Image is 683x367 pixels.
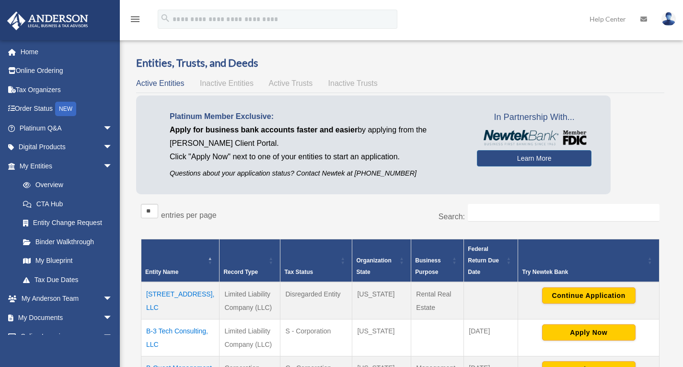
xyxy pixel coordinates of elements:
[13,232,122,251] a: Binder Walkthrough
[141,239,220,283] th: Entity Name: Activate to invert sorting
[200,79,254,87] span: Inactive Entities
[220,320,280,356] td: Limited Liability Company (LLC)
[7,138,127,157] a: Digital Productsarrow_drop_down
[284,269,313,275] span: Tax Status
[7,289,127,308] a: My Anderson Teamarrow_drop_down
[415,257,440,275] span: Business Purpose
[161,211,217,219] label: entries per page
[477,110,591,125] span: In Partnership With...
[170,110,463,123] p: Platinum Member Exclusive:
[468,246,499,275] span: Federal Return Due Date
[356,257,391,275] span: Organization State
[464,320,518,356] td: [DATE]
[220,282,280,320] td: Limited Liability Company (LLC)
[103,289,122,309] span: arrow_drop_down
[352,320,411,356] td: [US_STATE]
[7,80,127,99] a: Tax Organizers
[55,102,76,116] div: NEW
[103,138,122,157] span: arrow_drop_down
[160,13,171,24] i: search
[661,12,676,26] img: User Pic
[103,156,122,176] span: arrow_drop_down
[411,282,464,320] td: Rental Real Estate
[7,61,127,81] a: Online Ordering
[141,320,220,356] td: B-3 Tech Consulting, LLC
[103,118,122,138] span: arrow_drop_down
[170,123,463,150] p: by applying from the [PERSON_NAME] Client Portal.
[129,13,141,25] i: menu
[542,324,636,341] button: Apply Now
[223,269,258,275] span: Record Type
[13,270,122,289] a: Tax Due Dates
[4,12,91,30] img: Anderson Advisors Platinum Portal
[13,213,122,233] a: Entity Change Request
[136,79,184,87] span: Active Entities
[13,176,117,195] a: Overview
[542,287,636,304] button: Continue Application
[141,282,220,320] td: [STREET_ADDRESS], LLC
[439,213,465,221] label: Search:
[129,17,141,25] a: menu
[352,282,411,320] td: [US_STATE]
[13,194,122,213] a: CTA Hub
[352,239,411,283] th: Organization State: Activate to sort
[13,251,122,271] a: My Blueprint
[103,308,122,328] span: arrow_drop_down
[7,308,127,327] a: My Documentsarrow_drop_down
[220,239,280,283] th: Record Type: Activate to sort
[7,118,127,138] a: Platinum Q&Aarrow_drop_down
[7,99,127,119] a: Order StatusNEW
[170,150,463,164] p: Click "Apply Now" next to one of your entities to start an application.
[518,239,660,283] th: Try Newtek Bank : Activate to sort
[464,239,518,283] th: Federal Return Due Date: Activate to sort
[7,42,127,61] a: Home
[328,79,378,87] span: Inactive Trusts
[7,156,122,176] a: My Entitiesarrow_drop_down
[280,282,352,320] td: Disregarded Entity
[269,79,313,87] span: Active Trusts
[170,167,463,179] p: Questions about your application status? Contact Newtek at [PHONE_NUMBER]
[7,327,127,346] a: Online Learningarrow_drop_down
[280,320,352,356] td: S - Corporation
[170,126,358,134] span: Apply for business bank accounts faster and easier
[482,130,587,145] img: NewtekBankLogoSM.png
[145,269,178,275] span: Entity Name
[280,239,352,283] th: Tax Status: Activate to sort
[522,266,645,278] div: Try Newtek Bank
[136,56,664,71] h3: Entities, Trusts, and Deeds
[411,239,464,283] th: Business Purpose: Activate to sort
[477,150,591,166] a: Learn More
[103,327,122,347] span: arrow_drop_down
